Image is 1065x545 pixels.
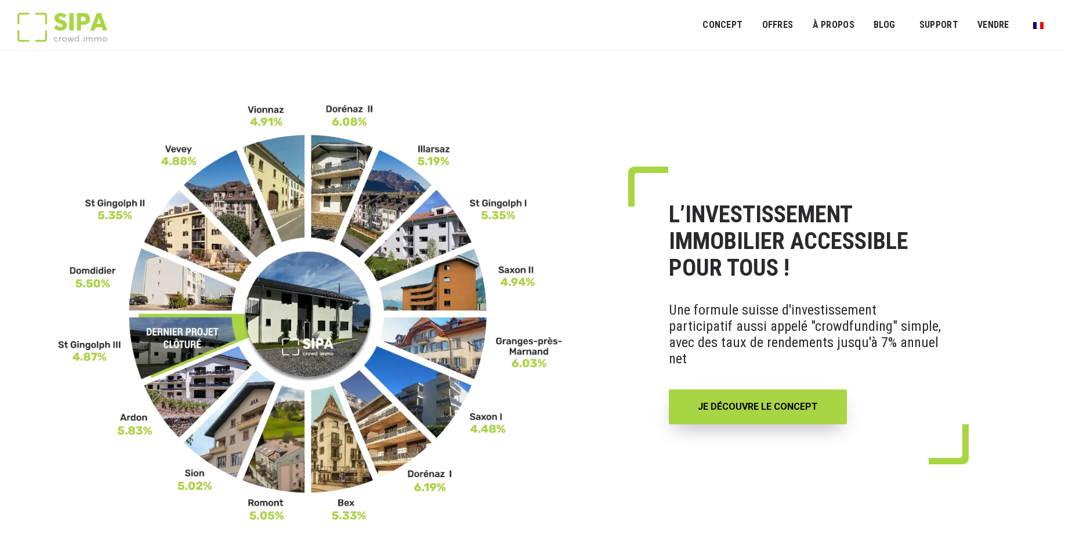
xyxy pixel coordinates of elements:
a: OFFRES [754,12,800,38]
a: Concept [695,12,750,38]
a: Passer à [1026,14,1051,36]
a: Blog [866,12,903,38]
img: Français [1033,22,1044,29]
a: À PROPOS [805,12,862,38]
nav: Menu principal [702,10,1048,39]
img: FR-_3__11zon [58,103,563,522]
a: VENDRE [970,12,1017,38]
a: SUPPORT [912,12,966,38]
a: JE DÉCOUVRE LE CONCEPT [669,389,847,424]
p: Une formule suisse d'investissement participatif aussi appelé "crowdfunding" simple, avec des tau... [669,293,943,376]
h1: L’INVESTISSEMENT IMMOBILIER ACCESSIBLE POUR TOUS ! [669,201,943,281]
